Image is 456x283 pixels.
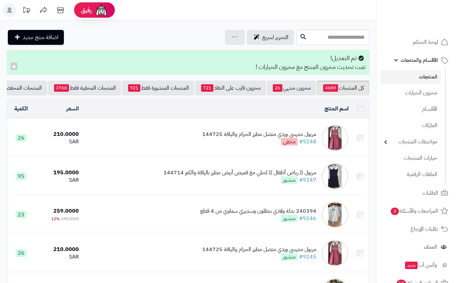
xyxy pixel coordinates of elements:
[325,105,349,113] a: اسم المنتج
[61,216,79,222] span: 295.0000
[413,37,438,47] span: لوحة التحكم
[51,216,60,222] span: 12%
[66,105,79,113] a: السعر
[381,257,452,273] a: وآتس آبجديد
[317,81,369,95] a: كل المنتجات4689
[281,253,298,261] span: منشور
[14,105,28,113] a: الكمية
[16,134,27,142] span: 26
[16,173,27,180] span: 95
[201,84,213,92] span: 721
[381,185,452,201] a: الطلبات
[48,81,121,95] a: المنتجات المخفية فقط3768
[299,214,316,223] a: #9246
[281,138,298,145] span: مخفي
[381,118,441,133] a: الماركات
[410,19,450,33] img: logo-2.png
[381,70,441,84] a: المنتجات
[195,81,266,95] a: مخزون قارب على النفاذ721
[163,169,316,177] div: مريول (( رياض أطفال )) كحلي مع قميص أبيض مطرز بالياقة والكم 144714
[38,130,79,138] div: 210.0000
[11,63,17,70] button: ×
[410,224,438,234] span: طلبات الإرجاع
[321,163,349,190] img: مريول (( رياض أطفال )) كحلي مع قميص أبيض مطرز بالياقة والكم 144714
[323,84,338,92] span: 4689
[422,188,438,198] span: الطلبات
[202,246,316,253] div: مريول مدرسي وردي متصل مطرز الحزام والياقة 144725
[321,201,349,228] img: 240394 بدلة ولادي بنطلون وسديري سماوي من 4 قطع
[405,262,418,269] span: جديد
[321,240,349,267] img: مريول مدرسي وردي متصل مطرز الحزام والياقة 144725
[390,206,438,216] span: المراجعات والأسئلة
[424,242,437,252] span: العملاء
[267,81,316,95] a: مخزون منتهي26
[281,215,298,222] span: منشور
[122,81,194,95] a: المنتجات المنشورة فقط921
[38,176,79,184] div: SAR
[262,33,288,41] span: التحرير لسريع
[381,86,441,100] a: مخزون الخيارات
[381,151,441,165] a: خيارات المنتجات
[391,208,399,215] span: 3
[404,260,437,270] span: وآتس آب
[299,176,316,184] a: #9247
[299,138,316,146] a: #9248
[321,124,349,152] img: مريول مدرسي وردي متصل مطرز الحزام والياقة 144725
[53,207,79,215] span: 259.0000
[38,246,79,253] div: 210.0000
[38,138,79,146] div: SAR
[273,84,282,92] span: 26
[202,130,316,138] div: مريول مدرسي وردي متصل مطرز الحزام والياقة 144725
[381,34,452,50] a: لوحة التحكم
[381,239,452,255] a: العملاء
[381,221,452,237] a: طلبات الإرجاع
[381,102,441,117] a: الأقسام
[247,30,294,45] a: التحرير لسريع
[381,167,441,182] a: الملفات الرقمية
[299,253,316,261] a: #9245
[16,211,27,218] span: 23
[18,3,35,19] a: تحديثات المنصة
[16,249,27,257] span: 26
[23,33,58,41] span: اضافة منتج جديد
[8,30,64,45] a: اضافة منتج جديد
[128,84,140,92] span: 921
[381,203,452,219] a: المراجعات والأسئلة3
[200,207,316,215] div: 240394 بدلة ولادي بنطلون وسديري سماوي من 4 قطع
[54,84,69,92] span: 3768
[281,176,298,184] span: منشور
[81,6,92,14] span: رفيق
[94,3,108,17] img: ai-face.png
[38,253,79,261] div: SAR
[381,135,441,149] a: مواصفات المنتجات
[401,55,438,65] span: الأقسام والمنتجات
[38,169,79,177] div: 195.0000
[7,50,369,75] div: تم التعديل! تمت تحديث مخزون المنتج مع مخزون الخيارات !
